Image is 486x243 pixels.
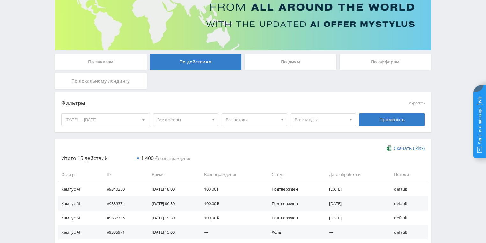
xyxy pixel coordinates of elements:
[265,182,323,196] td: Подтвержден
[323,211,388,225] td: [DATE]
[145,225,198,239] td: [DATE] 15:00
[388,196,428,211] td: default
[55,54,147,70] div: По заказам
[198,196,265,211] td: 100,00 ₽
[100,225,146,239] td: #9335971
[388,182,428,196] td: default
[198,167,265,182] td: Вознаграждение
[58,182,100,196] td: Кампус AI
[323,225,388,239] td: —
[145,211,198,225] td: [DATE] 19:30
[226,114,277,126] span: Все потоки
[265,196,323,211] td: Подтвержден
[58,225,100,239] td: Кампус AI
[409,101,425,105] button: сбросить
[245,54,336,70] div: По дням
[323,196,388,211] td: [DATE]
[323,182,388,196] td: [DATE]
[265,211,323,225] td: Подтвержден
[141,155,158,162] span: 1 400 ₽
[388,211,428,225] td: default
[359,113,425,126] div: Применить
[394,146,425,151] span: Скачать (.xlsx)
[198,225,265,239] td: —
[61,155,108,162] span: Итого 15 действий
[100,196,146,211] td: #9339374
[145,182,198,196] td: [DATE] 18:00
[295,114,346,126] span: Все статусы
[387,145,425,151] a: Скачать (.xlsx)
[58,167,100,182] td: Оффер
[388,225,428,239] td: default
[323,167,388,182] td: Дата обработки
[100,167,146,182] td: ID
[141,156,191,161] span: вознаграждения
[58,196,100,211] td: Кампус AI
[100,211,146,225] td: #9337725
[388,167,428,182] td: Потоки
[265,225,323,239] td: Холд
[150,54,242,70] div: По действиям
[157,114,209,126] span: Все офферы
[58,211,100,225] td: Кампус AI
[387,145,392,151] img: xlsx
[62,114,150,126] div: [DATE] — [DATE]
[100,182,146,196] td: #9340250
[145,167,198,182] td: Время
[198,211,265,225] td: 100,00 ₽
[198,182,265,196] td: 100,00 ₽
[55,73,147,89] div: По локальному лендингу
[145,196,198,211] td: [DATE] 06:30
[61,99,333,108] div: Фильтры
[265,167,323,182] td: Статус
[340,54,431,70] div: По офферам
